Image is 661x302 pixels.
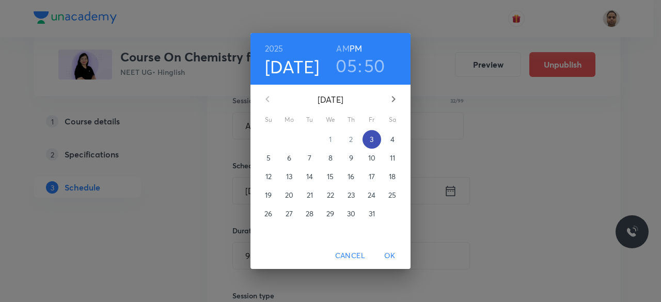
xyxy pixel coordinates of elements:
span: Th [342,115,360,125]
p: 11 [390,153,395,163]
p: 15 [327,171,334,182]
p: 8 [328,153,333,163]
p: 12 [265,171,272,182]
p: 26 [264,209,272,219]
button: 31 [363,204,381,223]
span: Sa [383,115,402,125]
button: 5 [259,149,278,167]
button: 8 [321,149,340,167]
p: 23 [348,190,355,200]
p: 31 [369,209,375,219]
button: 28 [301,204,319,223]
button: 25 [383,186,402,204]
button: 9 [342,149,360,167]
button: 6 [280,149,298,167]
button: 20 [280,186,298,204]
p: [DATE] [280,93,381,106]
p: 14 [306,171,313,182]
span: Su [259,115,278,125]
p: 27 [286,209,293,219]
button: 19 [259,186,278,204]
button: 18 [383,167,402,186]
button: 24 [363,186,381,204]
button: AM [336,41,349,56]
p: 24 [368,190,375,200]
p: 30 [347,209,355,219]
button: 30 [342,204,360,223]
h3: : [358,55,362,76]
button: 27 [280,204,298,223]
button: 16 [342,167,360,186]
p: 9 [349,153,353,163]
button: 23 [342,186,360,204]
button: 15 [321,167,340,186]
button: PM [350,41,362,56]
button: 29 [321,204,340,223]
button: 21 [301,186,319,204]
span: Cancel [335,249,365,262]
button: 14 [301,167,319,186]
button: 2025 [265,41,284,56]
button: 11 [383,149,402,167]
button: 26 [259,204,278,223]
button: 05 [336,55,357,76]
button: 3 [363,130,381,149]
p: 21 [307,190,313,200]
p: 16 [348,171,354,182]
button: 50 [364,55,385,76]
p: 28 [306,209,313,219]
p: 13 [286,171,292,182]
button: 10 [363,149,381,167]
p: 4 [390,134,395,145]
button: 4 [383,130,402,149]
p: 3 [370,134,373,145]
p: 22 [327,190,334,200]
p: 5 [266,153,271,163]
span: Fr [363,115,381,125]
p: 20 [285,190,293,200]
button: Cancel [331,246,369,265]
p: 18 [389,171,396,182]
p: 7 [308,153,311,163]
button: 13 [280,167,298,186]
p: 10 [368,153,375,163]
button: 7 [301,149,319,167]
p: 25 [388,190,396,200]
span: Mo [280,115,298,125]
span: OK [377,249,402,262]
p: 19 [265,190,272,200]
p: 6 [287,153,291,163]
button: 12 [259,167,278,186]
button: 22 [321,186,340,204]
p: 17 [369,171,375,182]
button: [DATE] [265,56,320,77]
button: 17 [363,167,381,186]
span: We [321,115,340,125]
button: OK [373,246,406,265]
p: 29 [326,209,334,219]
span: Tu [301,115,319,125]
